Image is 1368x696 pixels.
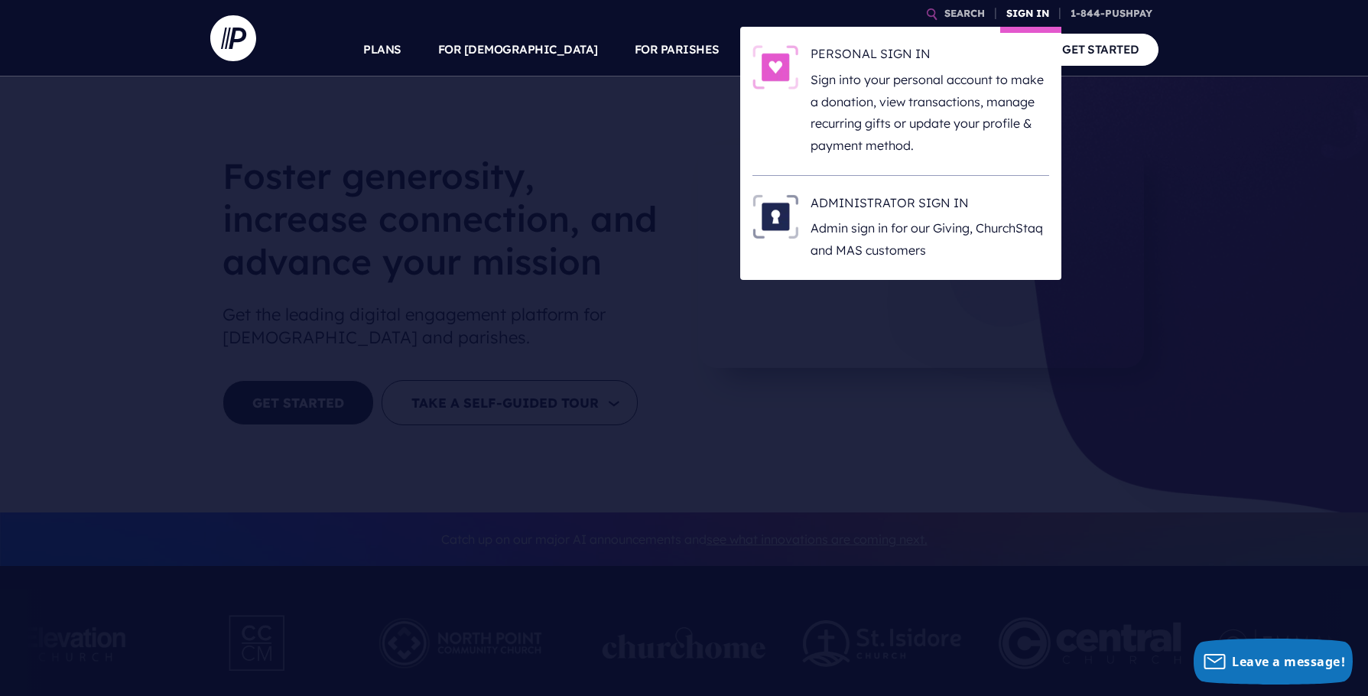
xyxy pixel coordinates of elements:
[752,45,1049,157] a: PERSONAL SIGN IN - Illustration PERSONAL SIGN IN Sign into your personal account to make a donati...
[756,23,824,76] a: SOLUTIONS
[635,23,720,76] a: FOR PARISHES
[860,23,914,76] a: EXPLORE
[1194,639,1353,685] button: Leave a message!
[1232,653,1345,670] span: Leave a message!
[950,23,1007,76] a: COMPANY
[811,217,1049,262] p: Admin sign in for our Giving, ChurchStaq and MAS customers
[752,194,1049,262] a: ADMINISTRATOR SIGN IN - Illustration ADMINISTRATOR SIGN IN Admin sign in for our Giving, ChurchSt...
[363,23,401,76] a: PLANS
[811,45,1049,68] h6: PERSONAL SIGN IN
[752,194,798,239] img: ADMINISTRATOR SIGN IN - Illustration
[811,194,1049,217] h6: ADMINISTRATOR SIGN IN
[438,23,598,76] a: FOR [DEMOGRAPHIC_DATA]
[811,69,1049,157] p: Sign into your personal account to make a donation, view transactions, manage recurring gifts or ...
[752,45,798,89] img: PERSONAL SIGN IN - Illustration
[1043,34,1158,65] a: GET STARTED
